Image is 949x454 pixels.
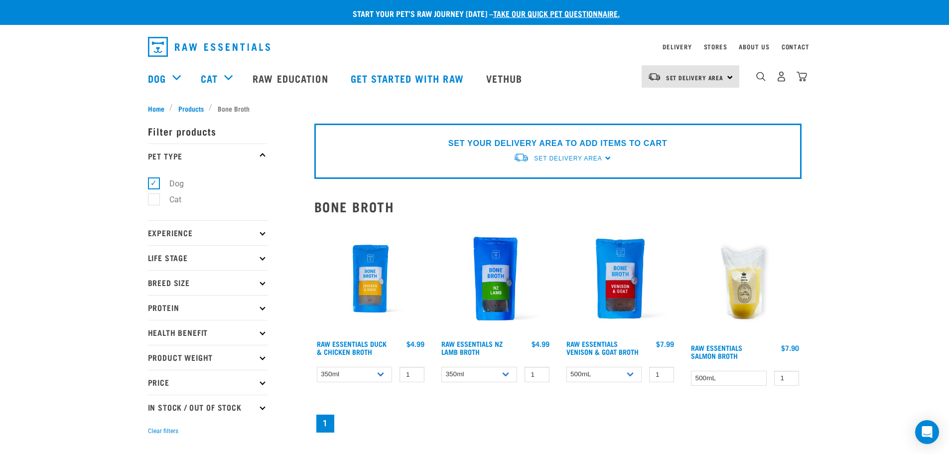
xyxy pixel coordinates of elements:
img: home-icon@2x.png [797,71,807,82]
a: Dog [148,71,166,86]
p: SET YOUR DELIVERY AREA TO ADD ITEMS TO CART [448,138,667,150]
span: Home [148,103,164,114]
div: $7.90 [781,344,799,352]
input: 1 [774,371,799,386]
a: Stores [704,45,727,48]
div: $4.99 [407,340,424,348]
p: Filter products [148,119,268,144]
nav: pagination [314,413,802,435]
div: $7.99 [656,340,674,348]
p: Health Benefit [148,320,268,345]
img: van-moving.png [513,152,529,163]
label: Cat [153,193,185,206]
a: take our quick pet questionnaire. [493,11,620,15]
p: In Stock / Out Of Stock [148,395,268,420]
a: Raw Essentials Salmon Broth [691,346,742,357]
a: Vethub [476,58,535,98]
a: Raw Essentials Venison & Goat Broth [566,342,639,353]
a: Home [148,103,170,114]
a: Raw Essentials NZ Lamb Broth [441,342,503,353]
label: Dog [153,177,188,190]
span: Set Delivery Area [534,155,602,162]
p: Life Stage [148,245,268,270]
div: Open Intercom Messenger [915,420,939,444]
p: Price [148,370,268,395]
a: Delivery [663,45,691,48]
a: About Us [739,45,769,48]
h2: Bone Broth [314,199,802,214]
p: Breed Size [148,270,268,295]
input: 1 [525,367,549,382]
nav: breadcrumbs [148,103,802,114]
div: $4.99 [532,340,549,348]
a: Cat [201,71,218,86]
a: Contact [782,45,810,48]
p: Protein [148,295,268,320]
span: Set Delivery Area [666,76,724,79]
p: Pet Type [148,144,268,168]
img: home-icon-1@2x.png [756,72,766,81]
a: Products [173,103,209,114]
img: Raw Essentials New Zealand Lamb Bone Broth For Cats & Dogs [439,222,552,335]
p: Experience [148,220,268,245]
p: Product Weight [148,345,268,370]
input: 1 [649,367,674,382]
span: Products [178,103,204,114]
nav: dropdown navigation [140,33,810,61]
img: Raw Essentials Logo [148,37,270,57]
a: Page 1 [316,415,334,433]
a: Raw Education [243,58,340,98]
button: Clear filters [148,427,178,436]
a: Raw Essentials Duck & Chicken Broth [317,342,387,353]
img: Raw Essentials Venison Goat Novel Protein Hypoallergenic Bone Broth Cats & Dogs [564,222,677,335]
input: 1 [400,367,424,382]
img: Salmon Broth [688,222,802,339]
img: RE Product Shoot 2023 Nov8793 1 [314,222,427,335]
img: user.png [776,71,787,82]
img: van-moving.png [648,72,661,81]
a: Get started with Raw [341,58,476,98]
